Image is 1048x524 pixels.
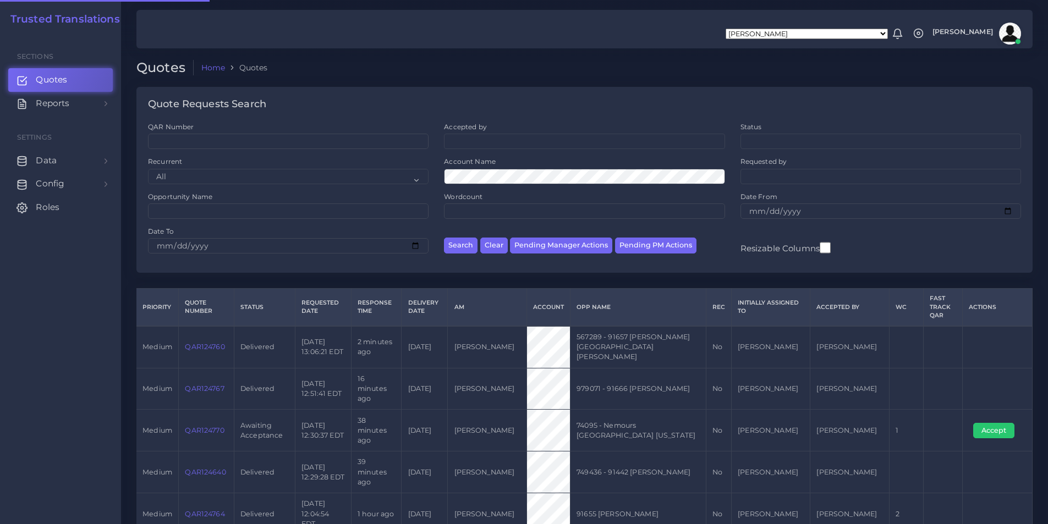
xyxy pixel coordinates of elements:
[8,68,113,91] a: Quotes
[234,410,295,451] td: Awaiting Acceptance
[706,451,731,493] td: No
[810,368,889,410] td: [PERSON_NAME]
[8,172,113,195] a: Config
[142,426,172,434] span: medium
[810,326,889,368] td: [PERSON_NAME]
[142,468,172,476] span: medium
[36,201,59,213] span: Roles
[295,326,351,368] td: [DATE] 13:06:21 EDT
[448,326,526,368] td: [PERSON_NAME]
[142,343,172,351] span: medium
[570,289,706,326] th: Opp Name
[810,410,889,451] td: [PERSON_NAME]
[148,227,174,236] label: Date To
[179,289,234,326] th: Quote Number
[973,423,1014,438] button: Accept
[570,326,706,368] td: 567289 - 91657 [PERSON_NAME][GEOGRAPHIC_DATA][PERSON_NAME]
[148,157,182,166] label: Recurrent
[36,74,67,86] span: Quotes
[3,13,120,26] a: Trusted Translations
[889,289,923,326] th: WC
[448,451,526,493] td: [PERSON_NAME]
[17,133,52,141] span: Settings
[570,410,706,451] td: 74095 - Nemours [GEOGRAPHIC_DATA] [US_STATE]
[570,368,706,410] td: 979071 - 91666 [PERSON_NAME]
[402,410,448,451] td: [DATE]
[351,368,402,410] td: 16 minutes ago
[706,289,731,326] th: REC
[570,451,706,493] td: 749436 - 91442 [PERSON_NAME]
[731,410,810,451] td: [PERSON_NAME]
[185,426,224,434] a: QAR124770
[932,29,993,36] span: [PERSON_NAME]
[706,326,731,368] td: No
[234,368,295,410] td: Delivered
[923,289,962,326] th: Fast Track QAR
[510,238,612,253] button: Pending Manager Actions
[36,97,69,109] span: Reports
[927,23,1025,45] a: [PERSON_NAME]avatar
[148,192,212,201] label: Opportunity Name
[351,326,402,368] td: 2 minutes ago
[963,289,1033,326] th: Actions
[444,238,478,253] button: Search
[402,289,448,326] th: Delivery Date
[402,451,448,493] td: [DATE]
[444,157,496,166] label: Account Name
[185,384,224,393] a: QAR124767
[295,289,351,326] th: Requested Date
[402,326,448,368] td: [DATE]
[444,192,482,201] label: Wordcount
[448,368,526,410] td: [PERSON_NAME]
[295,368,351,410] td: [DATE] 12:51:41 EDT
[185,468,226,476] a: QAR124640
[448,410,526,451] td: [PERSON_NAME]
[351,410,402,451] td: 38 minutes ago
[526,289,570,326] th: Account
[731,289,810,326] th: Initially Assigned to
[142,510,172,518] span: medium
[731,326,810,368] td: [PERSON_NAME]
[234,451,295,493] td: Delivered
[36,155,57,167] span: Data
[889,410,923,451] td: 1
[740,122,762,131] label: Status
[706,368,731,410] td: No
[351,451,402,493] td: 39 minutes ago
[136,289,179,326] th: Priority
[999,23,1021,45] img: avatar
[8,196,113,219] a: Roles
[731,368,810,410] td: [PERSON_NAME]
[185,343,224,351] a: QAR124760
[17,52,53,60] span: Sections
[444,122,487,131] label: Accepted by
[810,289,889,326] th: Accepted by
[402,368,448,410] td: [DATE]
[295,410,351,451] td: [DATE] 12:30:37 EDT
[706,410,731,451] td: No
[8,149,113,172] a: Data
[295,451,351,493] td: [DATE] 12:29:28 EDT
[148,98,266,111] h4: Quote Requests Search
[810,451,889,493] td: [PERSON_NAME]
[136,60,194,76] h2: Quotes
[201,62,226,73] a: Home
[148,122,194,131] label: QAR Number
[740,192,777,201] label: Date From
[351,289,402,326] th: Response Time
[973,426,1022,434] a: Accept
[740,157,787,166] label: Requested by
[448,289,526,326] th: AM
[8,92,113,115] a: Reports
[142,384,172,393] span: medium
[36,178,64,190] span: Config
[225,62,267,73] li: Quotes
[731,451,810,493] td: [PERSON_NAME]
[185,510,224,518] a: QAR124764
[615,238,696,253] button: Pending PM Actions
[820,241,831,255] input: Resizable Columns
[234,289,295,326] th: Status
[740,241,831,255] label: Resizable Columns
[234,326,295,368] td: Delivered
